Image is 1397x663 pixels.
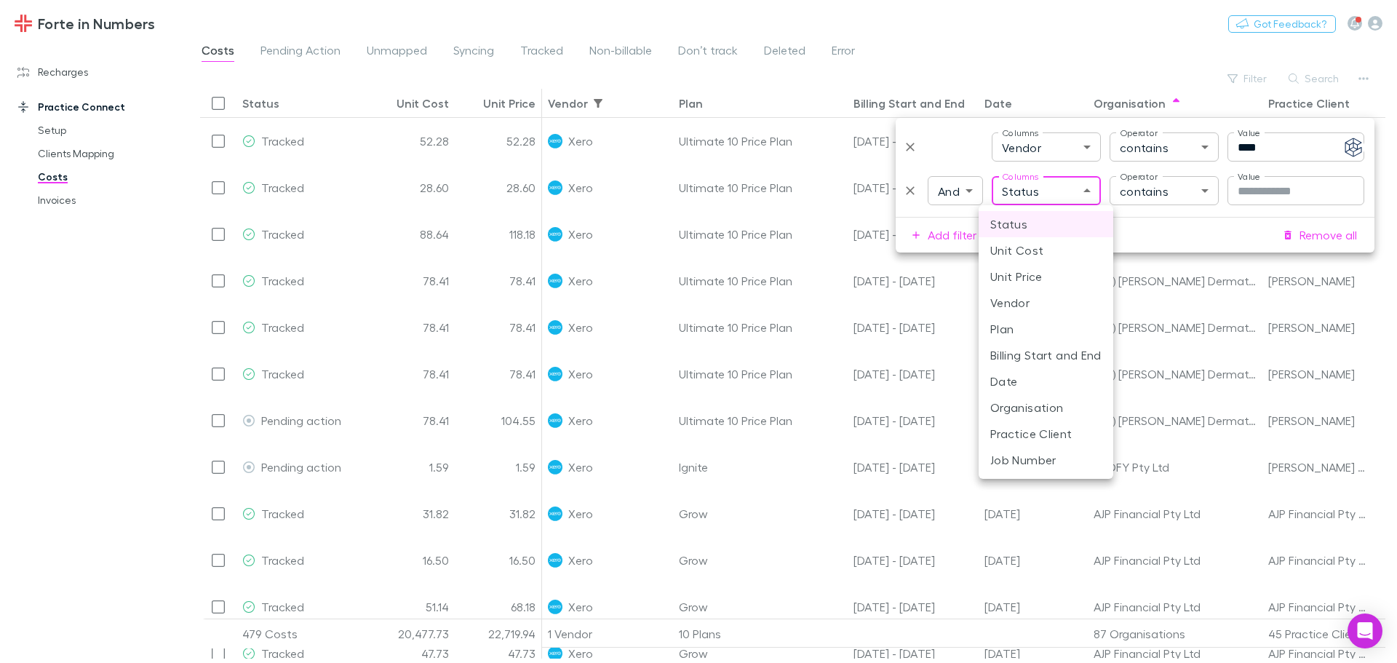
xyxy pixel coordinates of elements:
[979,342,1113,368] li: Billing Start and End
[979,394,1113,421] li: Organisation
[979,447,1113,473] li: Job Number
[979,421,1113,447] li: Practice Client
[979,290,1113,316] li: Vendor
[979,368,1113,394] li: Date
[1348,614,1382,648] div: Open Intercom Messenger
[979,263,1113,290] li: Unit Price
[979,237,1113,263] li: Unit Cost
[979,211,1113,237] li: Status
[979,316,1113,342] li: Plan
